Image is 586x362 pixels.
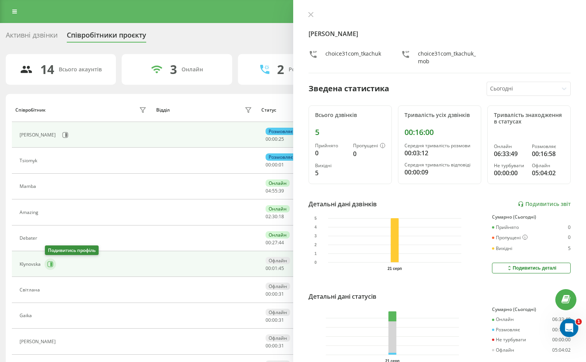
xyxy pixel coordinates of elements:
div: Середня тривалість відповіді [404,162,475,168]
div: [PERSON_NAME] [20,339,58,344]
div: 00:16:00 [404,128,475,137]
text: 5 [314,216,317,220]
div: 0 [568,225,571,230]
span: 31 [279,342,284,349]
text: 1 [314,252,317,256]
div: Розмовляють [289,66,326,73]
span: 30 [272,213,277,220]
div: Онлайн [266,179,290,187]
div: Подивитись профіль [45,245,99,255]
div: Офлайн [492,347,514,353]
div: Прийнято [492,225,519,230]
span: 25 [279,136,284,142]
div: Офлайн [266,257,290,264]
text: 4 [314,225,317,229]
div: 00:16:58 [532,149,564,158]
span: 00 [272,291,277,297]
span: 00 [266,239,271,246]
div: : : [266,137,284,142]
div: Вихідні [492,246,512,251]
div: Тривалість усіх дзвінків [404,112,475,118]
span: 00 [266,265,271,271]
div: : : [266,188,284,194]
div: 5 [568,246,571,251]
span: 45 [279,265,284,271]
span: 00 [266,161,271,168]
span: 27 [272,239,277,246]
span: 1 [576,319,582,325]
div: Онлайн [494,144,526,149]
span: 00 [266,136,271,142]
div: Світлана [20,287,42,293]
div: 2 [277,62,284,77]
div: [PERSON_NAME] [20,132,58,138]
a: Подивитись звіт [518,201,571,207]
div: 06:33:49 [552,317,571,322]
div: 05:04:02 [532,168,564,178]
button: Подивитись деталі [492,263,571,273]
div: Tsiomyk [20,158,39,163]
div: Онлайн [266,231,290,239]
div: choice31com_tkachuk_mob [418,50,478,65]
span: 00 [272,317,277,323]
div: Зведена статистика [309,83,389,94]
div: : : [266,214,284,219]
span: 55 [272,188,277,194]
div: 5 [315,168,347,178]
span: 18 [279,213,284,220]
text: 21 серп [388,267,402,271]
div: : : [266,162,284,168]
div: Пропущені [353,143,385,149]
h4: [PERSON_NAME] [309,29,571,38]
div: Прийнято [315,143,347,148]
div: Пропущені [492,235,528,241]
div: 14 [40,62,54,77]
span: 04 [266,188,271,194]
span: 01 [272,265,277,271]
text: 3 [314,234,317,238]
div: : : [266,266,284,271]
div: : : [266,291,284,297]
div: 3 [170,62,177,77]
div: 05:04:02 [552,347,571,353]
div: Відділ [156,107,170,113]
div: Середня тривалість розмови [404,143,475,148]
span: 31 [279,317,284,323]
div: : : [266,318,284,323]
div: Mamba [20,184,38,189]
div: Сумарно (Сьогодні) [492,214,571,220]
div: 00:00:09 [404,168,475,177]
div: 00:16:58 [552,327,571,332]
div: Розмовляє [266,153,296,161]
div: 00:03:12 [404,148,475,158]
div: Онлайн [182,66,203,73]
div: : : [266,343,284,349]
span: 01 [279,161,284,168]
div: Офлайн [532,163,564,168]
div: Детальні дані статусів [309,292,376,301]
div: Детальні дані дзвінків [309,199,377,209]
div: 00:00:00 [552,337,571,342]
div: Amazing [20,210,40,215]
div: Всього дзвінків [315,112,385,118]
div: 5 [315,128,385,137]
iframe: Intercom live chat [560,319,578,337]
span: 02 [266,213,271,220]
text: 2 [314,243,317,247]
div: Всього акаунтів [59,66,102,73]
div: Gaika [20,313,34,318]
span: 39 [279,188,284,194]
div: Розмовляє [266,128,296,135]
div: 0 [568,235,571,241]
div: choice31com_tkachuk [325,50,381,65]
span: 00 [272,342,277,349]
div: Вихідні [315,163,347,168]
div: 00:00:00 [494,168,526,178]
div: Сумарно (Сьогодні) [492,307,571,312]
div: Активні дзвінки [6,31,58,43]
div: Розмовляє [532,144,564,149]
div: Співробітник [15,107,46,113]
div: Офлайн [266,283,290,290]
div: Не турбувати [492,337,526,342]
span: 44 [279,239,284,246]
